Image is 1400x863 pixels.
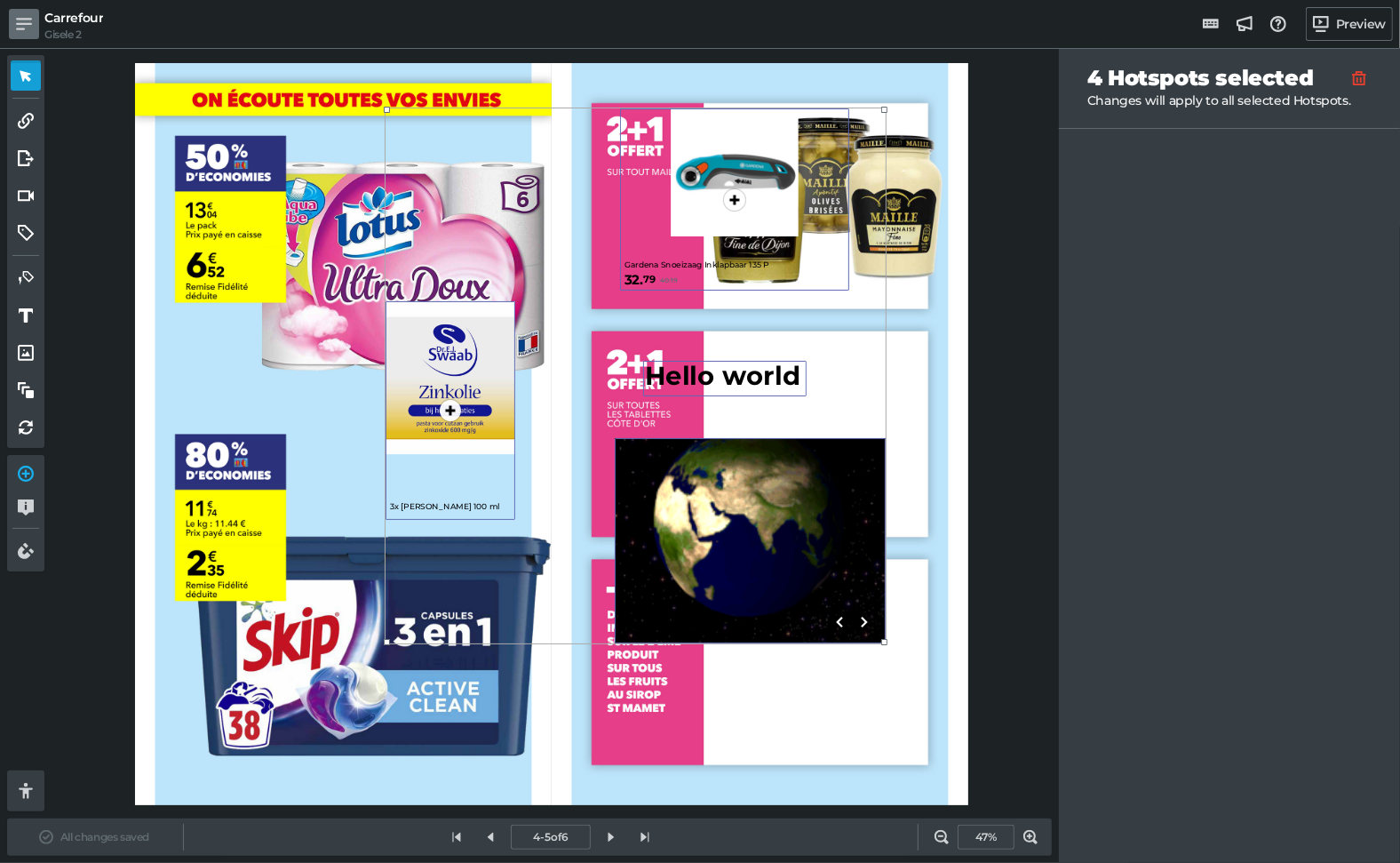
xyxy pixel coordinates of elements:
a: Delete Hotspot [1348,68,1370,89]
a: Menu [9,9,39,39]
h6: All changes saved [60,831,149,843]
a: Previous page [475,822,505,852]
button: 47% [958,825,1014,850]
span: 47% [975,832,997,843]
h6: Gisele 2 [44,28,103,41]
p: Changes will apply to all selected Hotspots. [1087,92,1372,110]
a: Next page [596,822,626,852]
a: Preview [1306,7,1393,41]
button: 4-5of6 [511,825,591,850]
a: First page [441,822,472,852]
h2: 4 Hotspots selected [1087,66,1372,92]
h5: Carrefour [44,11,103,26]
a: Last page [630,822,660,852]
